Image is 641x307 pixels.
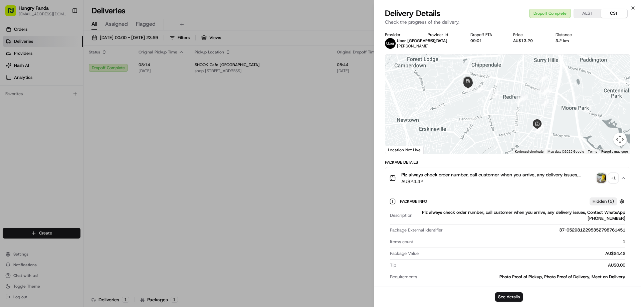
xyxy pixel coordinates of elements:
div: 11 [520,94,527,102]
span: Knowledge Base [13,149,51,156]
div: 3 [534,126,541,133]
a: Terms (opens in new tab) [588,150,597,153]
div: AU$24.42 [421,251,625,257]
button: photo_proof_of_pickup image+1 [597,173,618,183]
div: 4 [536,123,543,131]
img: uber-new-logo.jpeg [385,38,396,49]
button: 56914 [428,38,441,43]
span: Pylon [66,166,81,171]
img: 1736555255976-a54dd68f-1ca7-489b-9aae-adbdc363a1c4 [13,104,19,109]
div: 6 [545,88,552,95]
div: 13 [491,91,498,98]
button: Start new chat [114,66,122,74]
a: 💻API Documentation [54,147,110,159]
div: 1 [416,239,625,245]
div: 9 [542,88,549,95]
span: Uber [GEOGRAPHIC_DATA] [397,38,447,43]
span: Plz always check order number, call customer when you arrive, any delivery issues, Contact WhatsA... [401,171,594,178]
span: API Documentation [63,149,107,156]
button: CST [601,9,627,18]
div: Location Not Live [385,146,424,154]
div: Price [513,32,545,37]
div: 5 [542,99,549,106]
img: 1736555255976-a54dd68f-1ca7-489b-9aae-adbdc363a1c4 [7,64,19,76]
button: See details [495,292,523,302]
div: Past conversations [7,87,45,92]
span: • [55,104,58,109]
button: Plz always check order number, call customer when you arrive, any delivery issues, Contact WhatsA... [385,167,630,189]
span: Tip [390,262,396,268]
div: + 1 [609,173,618,183]
a: Report a map error [601,150,628,153]
a: Open this area in Google Maps (opens a new window) [387,145,409,154]
div: Provider [385,32,417,37]
div: 37-0529812295352798761451 [445,227,625,233]
a: Powered byPylon [47,165,81,171]
div: 💻 [56,150,62,155]
button: See all [103,86,122,94]
img: 1727276513143-84d647e1-66c0-4f92-a045-3c9f9f5dfd92 [14,64,26,76]
a: 📗Knowledge Base [4,147,54,159]
img: photo_proof_of_pickup image [597,173,606,183]
span: Package Value [390,251,419,257]
img: Nash [7,7,20,20]
span: AU$24.42 [401,178,594,185]
span: [PERSON_NAME] [21,104,54,109]
span: Items count [390,239,413,245]
span: Requirements [390,274,417,280]
button: Keyboard shortcuts [515,149,544,154]
div: Plz always check order number, call customer when you arrive, any delivery issues, Contact WhatsA... [415,209,625,221]
div: 3.2 km [556,38,588,43]
div: Dropoff ETA [470,32,502,37]
span: Package External Identifier [390,227,443,233]
span: Map data ©2025 Google [548,150,584,153]
p: Check the progress of the delivery. [385,19,630,25]
div: Provider Id [428,32,460,37]
div: Distance [556,32,588,37]
span: 8月19日 [59,104,75,109]
span: [PERSON_NAME] [397,43,429,49]
div: 14 [476,86,483,93]
div: 📗 [7,150,12,155]
span: Delivery Details [385,8,440,19]
div: Package Details [385,160,630,165]
div: 7 [538,87,545,94]
span: Hidden ( 5 ) [593,198,614,204]
div: AU$0.00 [399,262,625,268]
span: 8月15日 [26,122,41,127]
p: Welcome 👋 [7,27,122,37]
input: Clear [17,43,110,50]
span: • [22,122,24,127]
div: 12 [516,96,523,103]
div: We're available if you need us! [30,70,92,76]
img: Bea Lacdao [7,97,17,108]
div: AU$13.20 [513,38,545,43]
span: Package Info [400,199,428,204]
img: Google [387,145,409,154]
div: 10 [540,74,547,82]
span: Description [390,212,412,218]
div: Photo Proof of Pickup, Photo Proof of Delivery, Meet on Delivery [420,274,625,280]
button: Map camera controls [613,133,627,146]
div: 1 [537,127,545,134]
button: Hidden (5) [590,197,626,205]
div: Start new chat [30,64,110,70]
button: AEST [574,9,601,18]
div: Plz always check order number, call customer when you arrive, any delivery issues, Contact WhatsA... [385,189,630,292]
div: 8 [541,87,548,94]
div: 09:01 [470,38,502,43]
